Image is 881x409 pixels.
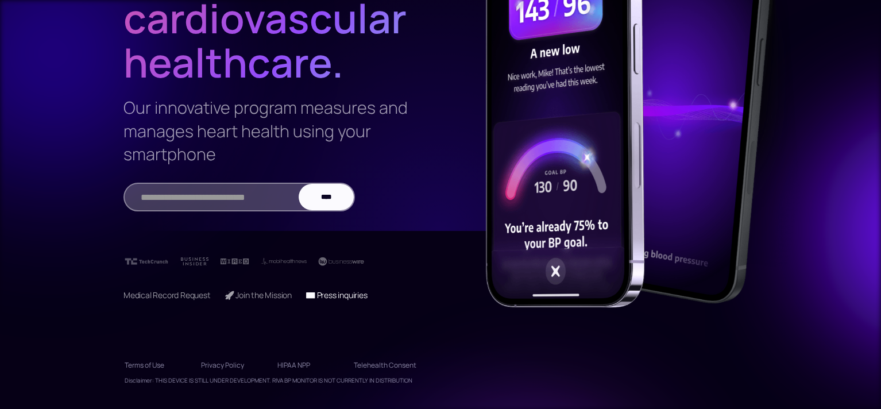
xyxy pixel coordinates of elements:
form: Email Form [123,183,355,211]
a: 📧 Press inquiries [306,290,368,300]
a: Telehealth Consent [354,356,416,375]
a: Privacy Policy [201,356,264,375]
div: Disclaimer: THIS DEVICE IS STILL UNDER DEVELOPMENT. RIVA BP MONITOR IS NOT CURRENTLY IN DISTRIBUTION [125,375,412,386]
h3: Our innovative program measures and manages heart health using your smartphone [123,96,413,165]
a: HIPAA NPP [277,356,340,375]
a: Terms of Use [125,356,187,375]
a: 🚀 Join the Mission [225,290,292,300]
a: Medical Record Request [123,290,211,300]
